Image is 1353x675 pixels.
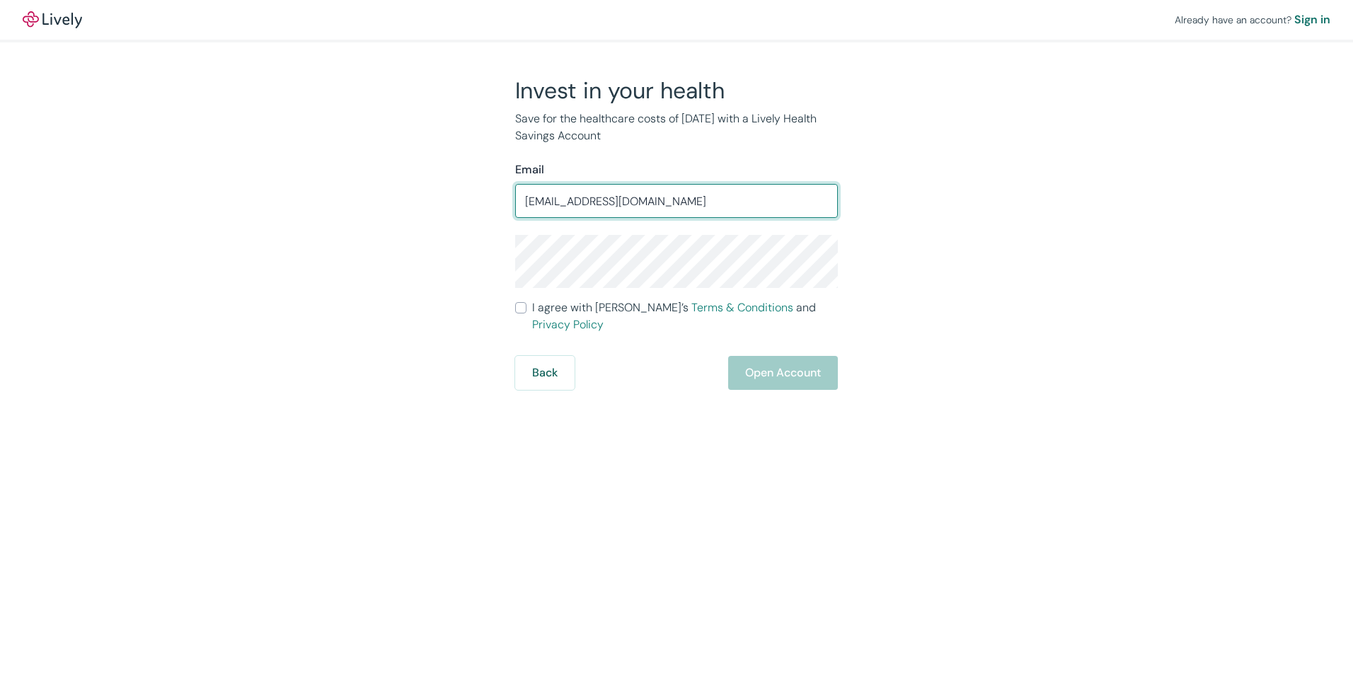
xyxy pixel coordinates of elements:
p: Save for the healthcare costs of [DATE] with a Lively Health Savings Account [515,110,838,144]
button: Back [515,356,575,390]
a: Sign in [1294,11,1330,28]
div: Already have an account? [1175,11,1330,28]
a: Terms & Conditions [691,300,793,315]
img: Lively [23,11,82,28]
span: I agree with [PERSON_NAME]’s and [532,299,838,333]
a: Privacy Policy [532,317,604,332]
label: Email [515,161,544,178]
h2: Invest in your health [515,76,838,105]
a: LivelyLively [23,11,82,28]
